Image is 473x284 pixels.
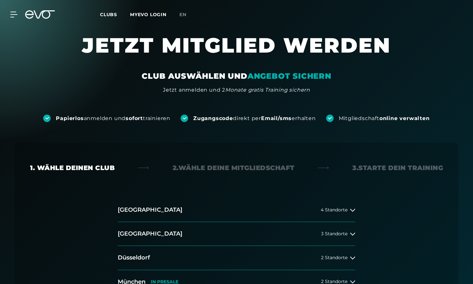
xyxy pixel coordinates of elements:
[126,115,143,121] strong: sofort
[261,115,292,121] strong: Email/sms
[352,163,443,172] div: 3. Starte dein Training
[193,115,316,122] div: direkt per erhalten
[118,198,355,222] button: [GEOGRAPHIC_DATA]4 Standorte
[193,115,233,121] strong: Zugangscode
[379,115,430,121] strong: online verwalten
[225,87,310,93] em: Monate gratis Training sichern
[118,206,182,214] h2: [GEOGRAPHIC_DATA]
[56,115,84,121] strong: Papierlos
[56,115,170,122] div: anmelden und trainieren
[173,163,295,172] div: 2. Wähle deine Mitgliedschaft
[118,230,182,238] h2: [GEOGRAPHIC_DATA]
[163,86,310,94] div: Jetzt anmelden und 2
[100,11,130,17] a: Clubs
[339,115,430,122] div: Mitgliedschaft
[118,222,355,246] button: [GEOGRAPHIC_DATA]3 Standorte
[321,255,347,260] span: 2 Standorte
[118,254,150,262] h2: Düsseldorf
[130,12,166,17] a: MYEVO LOGIN
[179,12,186,17] span: en
[247,71,331,81] em: ANGEBOT SICHERN
[30,163,115,172] div: 1. Wähle deinen Club
[142,71,331,81] div: CLUB AUSWÄHLEN UND
[43,32,430,71] h1: JETZT MITGLIED WERDEN
[321,231,347,236] span: 3 Standorte
[179,11,194,18] a: en
[321,208,347,212] span: 4 Standorte
[100,12,117,17] span: Clubs
[321,279,347,284] span: 2 Standorte
[118,246,355,270] button: Düsseldorf2 Standorte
